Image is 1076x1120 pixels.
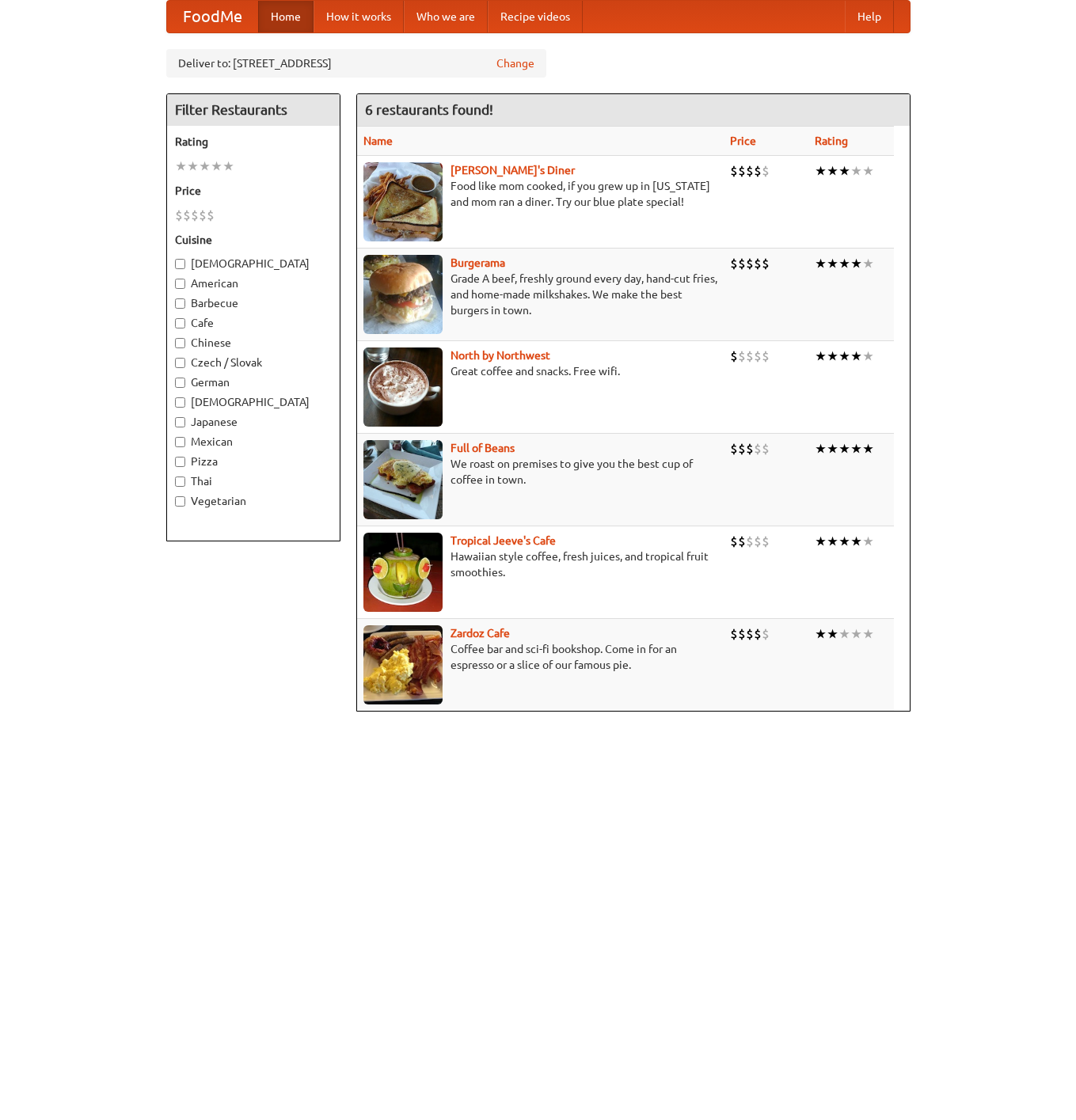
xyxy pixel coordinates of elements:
[738,255,746,272] li: $
[167,1,258,32] a: FoodMe
[738,533,746,550] li: $
[175,259,185,269] input: [DEMOGRAPHIC_DATA]
[175,476,185,487] input: Thai
[363,178,717,210] p: Food like mom cooked, if you grew up in [US_STATE] and mom ran a diner. Try our blue plate special!
[451,442,515,454] a: Full of Beans
[738,440,746,457] li: $
[838,162,850,180] li: ★
[815,440,827,457] li: ★
[850,255,862,272] li: ★
[746,533,754,550] li: $
[754,440,762,457] li: $
[363,135,393,147] a: Name
[815,162,827,180] li: ★
[183,207,191,224] li: $
[258,1,314,32] a: Home
[838,255,850,272] li: ★
[827,440,838,457] li: ★
[838,625,850,643] li: ★
[207,207,215,224] li: $
[175,374,332,390] label: German
[451,534,556,547] a: Tropical Jeeve's Cafe
[762,625,770,643] li: $
[451,164,575,177] a: [PERSON_NAME]'s Diner
[363,625,443,704] img: zardoz.jpg
[730,533,738,550] li: $
[363,440,443,519] img: beans.jpg
[815,347,827,365] li: ★
[754,255,762,272] li: $
[211,158,222,175] li: ★
[730,625,738,643] li: $
[222,158,234,175] li: ★
[746,255,754,272] li: $
[862,625,874,643] li: ★
[738,162,746,180] li: $
[363,162,443,241] img: sallys.jpg
[175,414,332,430] label: Japanese
[175,183,332,199] h5: Price
[850,440,862,457] li: ★
[166,49,546,78] div: Deliver to: [STREET_ADDRESS]
[175,134,332,150] h5: Rating
[199,207,207,224] li: $
[404,1,488,32] a: Who we are
[730,347,738,365] li: $
[754,162,762,180] li: $
[363,363,717,379] p: Great coffee and snacks. Free wifi.
[496,55,534,71] a: Change
[738,347,746,365] li: $
[746,162,754,180] li: $
[862,533,874,550] li: ★
[175,275,332,291] label: American
[838,347,850,365] li: ★
[746,440,754,457] li: $
[862,255,874,272] li: ★
[175,318,185,328] input: Cafe
[187,158,199,175] li: ★
[175,338,185,348] input: Chinese
[862,347,874,365] li: ★
[738,625,746,643] li: $
[175,378,185,388] input: German
[451,256,505,269] a: Burgerama
[175,397,185,408] input: [DEMOGRAPHIC_DATA]
[850,162,862,180] li: ★
[815,533,827,550] li: ★
[827,162,838,180] li: ★
[363,255,443,334] img: burgerama.jpg
[827,533,838,550] li: ★
[175,394,332,410] label: [DEMOGRAPHIC_DATA]
[488,1,583,32] a: Recipe videos
[850,347,862,365] li: ★
[175,295,332,311] label: Barbecue
[175,496,185,507] input: Vegetarian
[762,533,770,550] li: $
[167,94,340,126] h4: Filter Restaurants
[175,256,332,271] label: [DEMOGRAPHIC_DATA]
[363,533,443,612] img: jeeves.jpg
[175,454,332,469] label: Pizza
[850,533,862,550] li: ★
[827,347,838,365] li: ★
[451,349,550,362] a: North by Northwest
[175,279,185,289] input: American
[363,641,717,673] p: Coffee bar and sci-fi bookshop. Come in for an espresso or a slice of our famous pie.
[730,135,756,147] a: Price
[827,625,838,643] li: ★
[815,255,827,272] li: ★
[175,437,185,447] input: Mexican
[175,358,185,368] input: Czech / Slovak
[827,255,838,272] li: ★
[746,347,754,365] li: $
[363,549,717,580] p: Hawaiian style coffee, fresh juices, and tropical fruit smoothies.
[175,232,332,248] h5: Cuisine
[754,625,762,643] li: $
[175,457,185,467] input: Pizza
[175,207,183,224] li: $
[199,158,211,175] li: ★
